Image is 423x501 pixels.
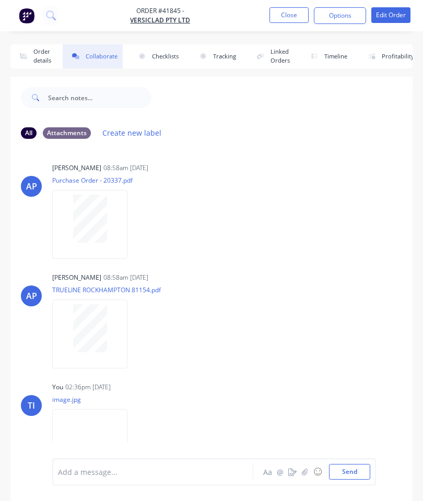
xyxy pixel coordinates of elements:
input: Search notes... [48,87,151,108]
button: Profitability [359,44,419,68]
div: Attachments [43,127,91,139]
button: Tracking [190,44,241,68]
p: image.jpg [52,395,138,404]
button: Close [269,7,309,23]
button: Create new label [97,126,167,140]
div: 08:58am [DATE] [103,273,148,282]
p: TRUELINE ROCKHAMPTON 81154.pdf [52,285,161,294]
div: 08:58am [DATE] [103,163,148,173]
div: All [21,127,37,139]
div: [PERSON_NAME] [52,163,101,173]
div: TI [28,399,35,412]
button: Send [329,464,370,480]
button: Linked Orders [248,44,295,68]
button: Aa [261,466,274,478]
div: You [52,383,63,392]
div: AP [26,290,37,302]
img: Factory [19,8,34,23]
button: @ [274,466,286,478]
button: Edit Order [371,7,410,23]
span: Order #41845 - [130,6,190,16]
button: Order details [10,44,56,68]
p: Purchase Order - 20337.pdf [52,176,138,185]
button: ☺ [311,466,324,478]
div: 02:36pm [DATE] [65,383,111,392]
a: VERSICLAD PTY LTD [130,16,190,25]
button: Collaborate [63,44,123,68]
button: Options [314,7,366,24]
div: [PERSON_NAME] [52,273,101,282]
div: AP [26,180,37,193]
button: Checklists [129,44,184,68]
button: Timeline [301,44,352,68]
